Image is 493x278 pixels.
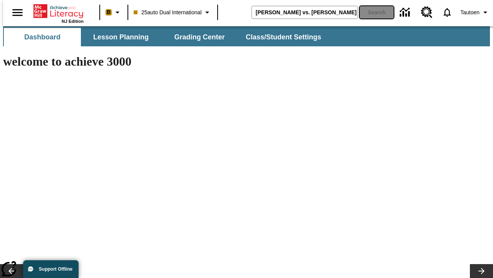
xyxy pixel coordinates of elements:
[395,2,416,23] a: Data Center
[34,3,84,24] div: Home
[82,28,159,46] button: Lesson Planning
[24,33,60,42] span: Dashboard
[134,8,201,17] span: 25auto Dual International
[437,2,457,22] a: Notifications
[457,5,493,19] button: Profile/Settings
[3,28,328,46] div: SubNavbar
[240,28,327,46] button: Class/Student Settings
[23,260,79,278] button: Support Offline
[3,6,112,13] body: Maximum 600 characters
[460,8,480,17] span: Tautoen
[34,3,84,19] a: Home
[252,6,357,19] input: search field
[102,5,125,19] button: Boost Class color is peach. Change class color
[3,26,490,46] div: SubNavbar
[93,33,149,42] span: Lesson Planning
[4,28,81,46] button: Dashboard
[416,2,437,23] a: Resource Center, Will open in new tab
[470,264,493,278] button: Lesson carousel, Next
[62,19,84,24] span: NJ Edition
[107,7,111,17] span: B
[174,33,225,42] span: Grading Center
[131,5,215,19] button: Class: 25auto Dual International, Select your class
[3,54,336,69] h1: welcome to achieve 3000
[6,1,29,24] button: Open side menu
[39,266,72,272] span: Support Offline
[246,33,321,42] span: Class/Student Settings
[161,28,238,46] button: Grading Center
